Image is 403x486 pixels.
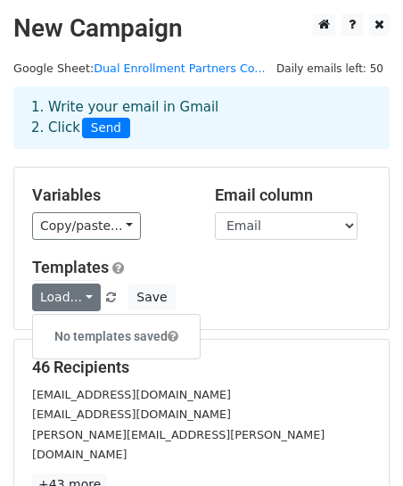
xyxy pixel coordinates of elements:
small: [PERSON_NAME][EMAIL_ADDRESS][PERSON_NAME][DOMAIN_NAME] [32,428,325,462]
h5: Email column [215,185,371,205]
small: [EMAIL_ADDRESS][DOMAIN_NAME] [32,388,231,401]
h5: 46 Recipients [32,358,371,377]
a: Copy/paste... [32,212,141,240]
button: Save [128,284,175,311]
h2: New Campaign [13,13,390,44]
span: Send [82,118,130,139]
div: 1. Write your email in Gmail 2. Click [18,97,385,138]
small: Google Sheet: [13,62,266,75]
span: Daily emails left: 50 [270,59,390,78]
a: Daily emails left: 50 [270,62,390,75]
iframe: Chat Widget [314,400,403,486]
h5: Variables [32,185,188,205]
small: [EMAIL_ADDRESS][DOMAIN_NAME] [32,408,231,421]
a: Dual Enrollment Partners Co... [94,62,265,75]
a: Templates [32,258,109,276]
h6: No templates saved [33,322,200,351]
a: Load... [32,284,101,311]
